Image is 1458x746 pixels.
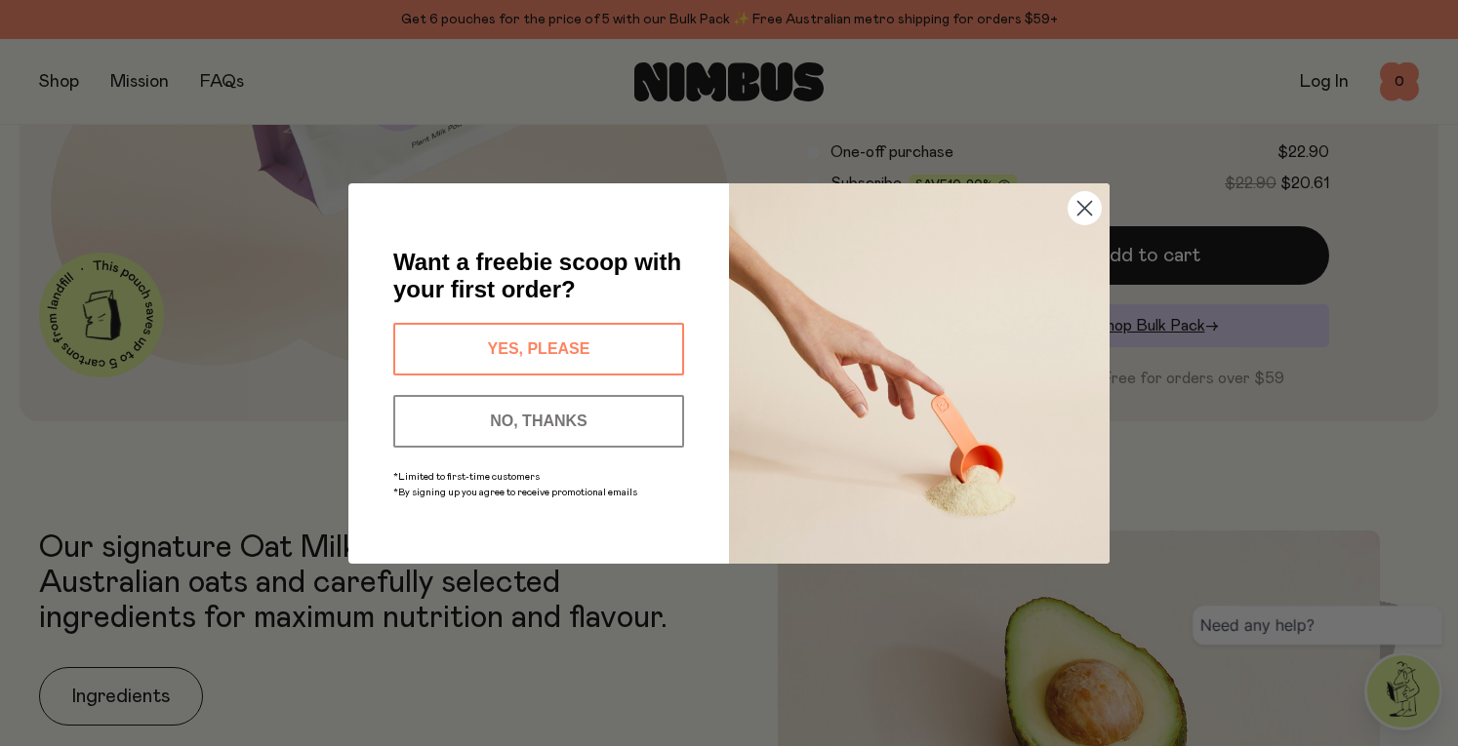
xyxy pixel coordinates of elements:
button: NO, THANKS [393,395,684,448]
span: *Limited to first-time customers [393,472,540,482]
button: Close dialog [1068,191,1102,225]
img: c0d45117-8e62-4a02-9742-374a5db49d45.jpeg [729,183,1110,564]
span: Want a freebie scoop with your first order? [393,249,681,302]
span: *By signing up you agree to receive promotional emails [393,488,637,497]
button: YES, PLEASE [393,323,684,375]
